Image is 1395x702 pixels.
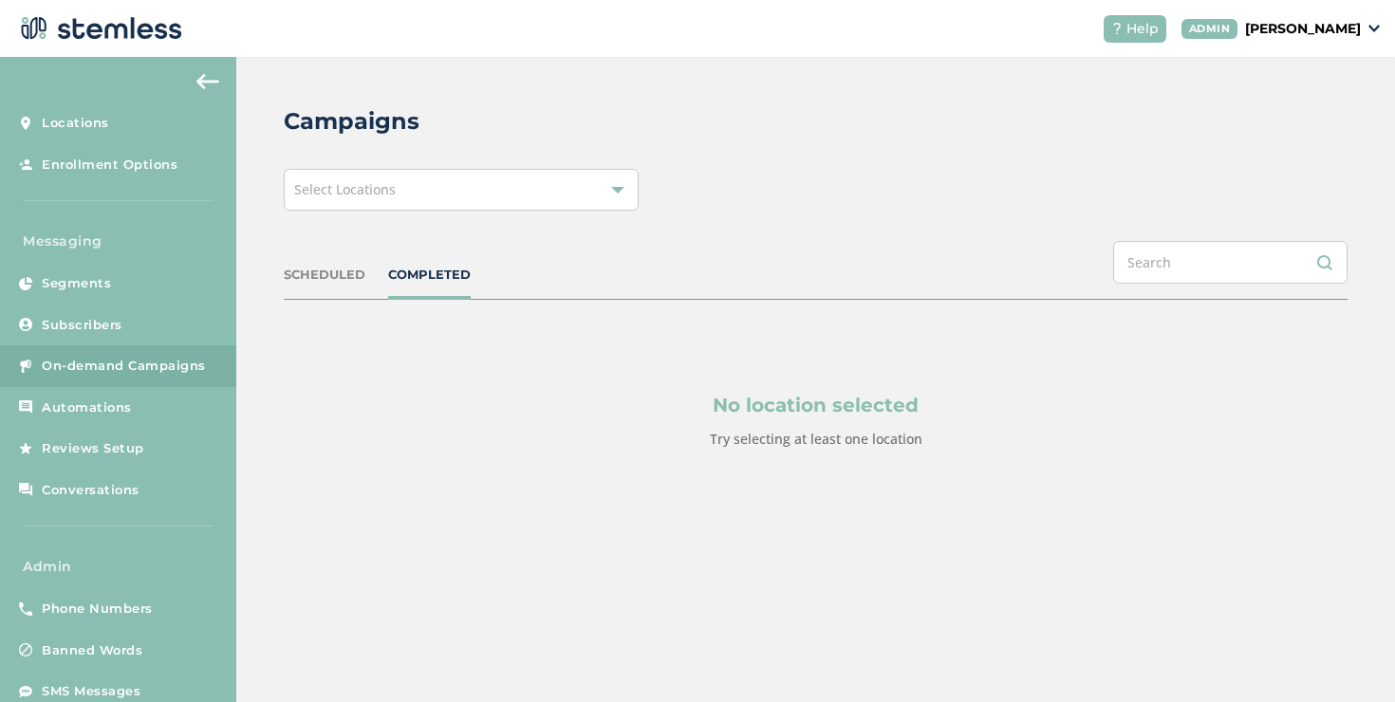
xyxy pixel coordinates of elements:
[42,481,139,500] span: Conversations
[1368,25,1380,32] img: icon_down-arrow-small-66adaf34.svg
[284,104,419,139] h2: Campaigns
[1300,611,1395,702] iframe: Chat Widget
[710,430,922,448] label: Try selecting at least one location
[196,74,219,89] img: icon-arrow-back-accent-c549486e.svg
[42,274,111,293] span: Segments
[42,156,177,175] span: Enrollment Options
[42,114,109,133] span: Locations
[42,398,132,417] span: Automations
[42,600,153,619] span: Phone Numbers
[1245,19,1361,39] p: [PERSON_NAME]
[294,180,396,198] span: Select Locations
[15,9,182,47] img: logo-dark-0685b13c.svg
[284,266,365,285] div: SCHEDULED
[388,266,471,285] div: COMPLETED
[42,682,140,701] span: SMS Messages
[42,316,122,335] span: Subscribers
[1111,23,1123,34] img: icon-help-white-03924b79.svg
[375,391,1256,419] p: No location selected
[42,439,144,458] span: Reviews Setup
[1113,241,1348,284] input: Search
[42,641,142,660] span: Banned Words
[1126,19,1159,39] span: Help
[42,357,206,376] span: On-demand Campaigns
[1181,19,1238,39] div: ADMIN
